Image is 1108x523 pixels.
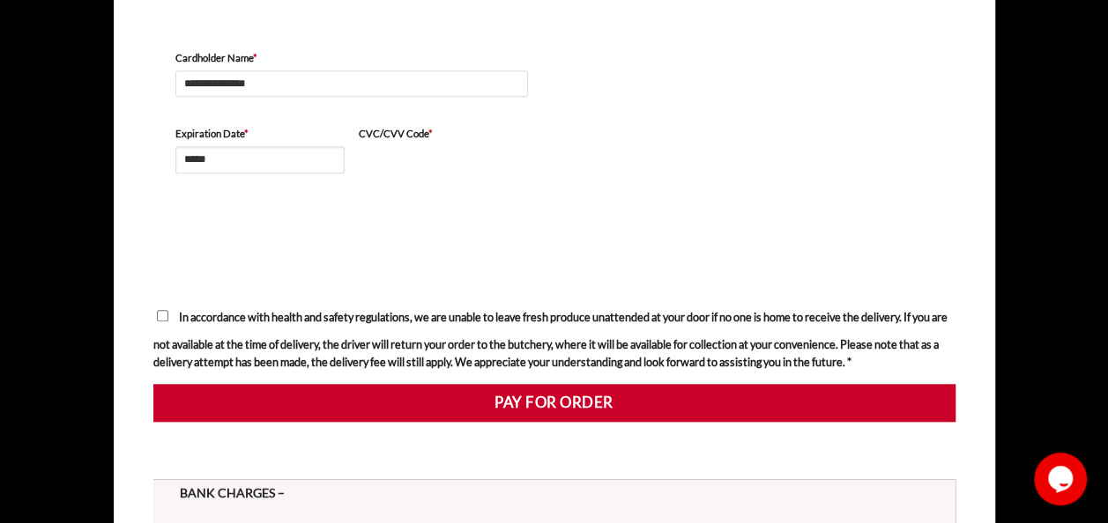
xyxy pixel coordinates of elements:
[359,126,528,142] label: CVC/CVV Code
[157,310,168,321] input: In accordance with health and safety regulations, we are unable to leave fresh produce unattended...
[253,52,257,63] abbr: required
[175,50,528,66] label: Cardholder Name
[153,310,948,369] span: In accordance with health and safety regulations, we are unable to leave fresh produce unattended...
[244,128,249,139] abbr: required
[153,384,956,421] button: Pay for order
[1034,453,1090,505] iframe: chat widget
[175,126,345,142] label: Expiration Date
[180,485,285,500] strong: BANK CHARGES –
[428,128,433,139] abbr: required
